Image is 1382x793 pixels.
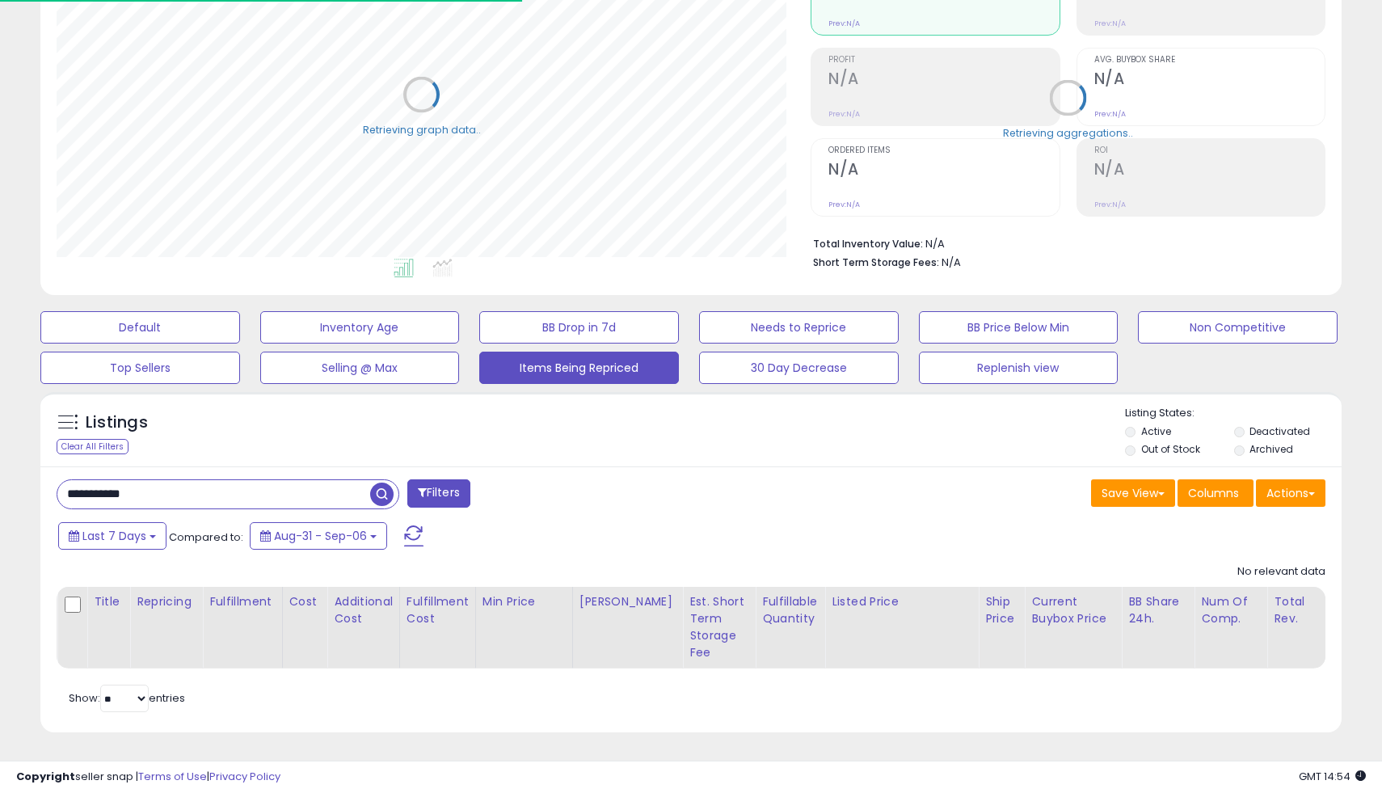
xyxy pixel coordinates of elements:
[250,522,387,550] button: Aug-31 - Sep-06
[1128,593,1187,627] div: BB Share 24h.
[363,122,481,137] div: Retrieving graph data..
[1274,593,1333,627] div: Total Rev.
[919,352,1119,384] button: Replenish view
[58,522,166,550] button: Last 7 Days
[1091,479,1175,507] button: Save View
[985,593,1018,627] div: Ship Price
[1249,442,1293,456] label: Archived
[16,769,75,784] strong: Copyright
[40,352,240,384] button: Top Sellers
[82,528,146,544] span: Last 7 Days
[40,311,240,344] button: Default
[482,593,566,610] div: Min Price
[1188,485,1239,501] span: Columns
[334,593,393,627] div: Additional Cost
[169,529,243,545] span: Compared to:
[479,311,679,344] button: BB Drop in 7d
[94,593,123,610] div: Title
[762,593,818,627] div: Fulfillable Quantity
[16,770,280,785] div: seller snap | |
[832,593,971,610] div: Listed Price
[579,593,676,610] div: [PERSON_NAME]
[407,479,470,508] button: Filters
[1141,424,1171,438] label: Active
[260,311,460,344] button: Inventory Age
[289,593,321,610] div: Cost
[209,593,275,610] div: Fulfillment
[274,528,367,544] span: Aug-31 - Sep-06
[260,352,460,384] button: Selling @ Max
[1299,769,1366,784] span: 2025-09-14 14:54 GMT
[1141,442,1200,456] label: Out of Stock
[699,311,899,344] button: Needs to Reprice
[1237,564,1325,580] div: No relevant data
[479,352,679,384] button: Items Being Repriced
[1256,479,1325,507] button: Actions
[699,352,899,384] button: 30 Day Decrease
[1003,125,1133,140] div: Retrieving aggregations..
[138,769,207,784] a: Terms of Use
[209,769,280,784] a: Privacy Policy
[1249,424,1310,438] label: Deactivated
[1178,479,1253,507] button: Columns
[1138,311,1338,344] button: Non Competitive
[1201,593,1260,627] div: Num of Comp.
[689,593,748,661] div: Est. Short Term Storage Fee
[407,593,469,627] div: Fulfillment Cost
[137,593,196,610] div: Repricing
[919,311,1119,344] button: BB Price Below Min
[1125,406,1341,421] p: Listing States:
[86,411,148,434] h5: Listings
[57,439,129,454] div: Clear All Filters
[69,690,185,706] span: Show: entries
[1031,593,1114,627] div: Current Buybox Price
